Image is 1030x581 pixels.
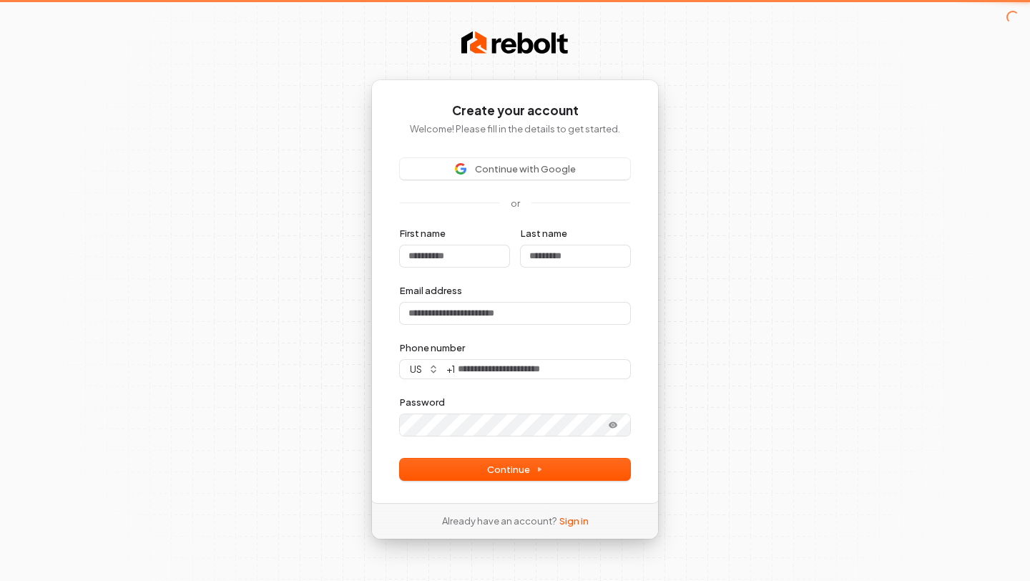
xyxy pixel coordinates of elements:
[521,227,567,240] label: Last name
[400,102,630,119] h1: Create your account
[400,227,446,240] label: First name
[400,341,465,354] label: Phone number
[455,163,466,175] img: Sign in with Google
[400,459,630,480] button: Continue
[475,162,576,175] span: Continue with Google
[487,463,543,476] span: Continue
[400,360,445,379] button: us
[461,29,569,57] img: Rebolt Logo
[400,284,462,297] label: Email address
[511,197,520,210] p: or
[442,514,556,527] span: Already have an account?
[559,514,589,527] a: Sign in
[400,158,630,180] button: Sign in with GoogleContinue with Google
[400,122,630,135] p: Welcome! Please fill in the details to get started.
[400,396,445,409] label: Password
[599,416,627,434] button: Show password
